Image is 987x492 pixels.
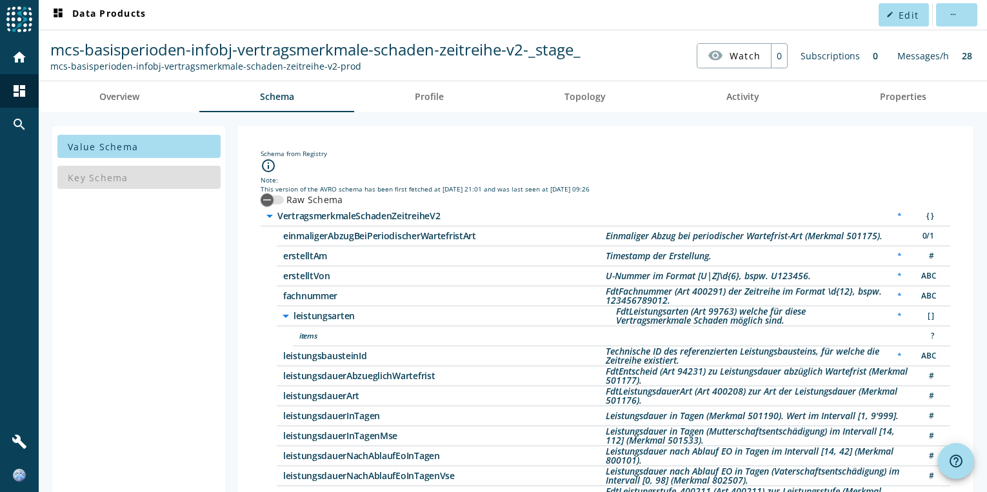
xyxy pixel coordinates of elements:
div: Description [606,411,899,420]
span: Overview [99,92,139,101]
div: String [915,349,941,363]
mat-icon: home [12,50,27,65]
button: Data Products [45,3,151,26]
span: Activity [726,92,759,101]
span: /leistungsarten [294,311,616,320]
img: spoud-logo.svg [6,6,32,32]
button: Value Schema [57,135,221,158]
span: /leistungsdauerNachAblaufEoInTagen [283,451,606,460]
button: Watch [697,44,771,67]
div: Description [606,467,912,485]
div: Schema from Registry [261,149,950,158]
span: /leistungsdauerInTagenMse [283,431,606,440]
div: Description [606,287,888,305]
span: /leistungsdauerInTagen [283,411,606,420]
span: Watch [730,44,761,67]
i: arrow_drop_down [278,308,294,324]
div: Required [891,250,908,263]
div: Note: [261,175,950,184]
div: Subscriptions [794,43,866,68]
span: /leistungsarten/items [299,331,622,340]
div: Description [606,447,912,465]
mat-icon: dashboard [12,83,27,99]
span: /fachnummer [283,291,606,300]
div: Required [891,349,908,363]
span: mcs-basisperioden-infobj-vertragsmerkmale-schaden-zeitreihe-v2-_stage_ [50,39,581,60]
div: Number [915,409,941,423]
span: Schema [260,92,294,101]
span: /leistungsdauerNachAblaufEoInTagenVse [283,471,606,480]
div: Messages/h [891,43,955,68]
div: Required [891,210,908,223]
span: Properties [880,92,926,101]
div: 28 [955,43,979,68]
div: Description [606,251,712,261]
button: Edit [879,3,929,26]
div: Number [915,250,941,263]
div: Required [891,290,908,303]
mat-icon: help_outline [948,453,964,469]
span: /einmaligerAbzugBeiPeriodischerWartefristArt [283,231,606,241]
span: Data Products [50,7,146,23]
div: Description [606,347,888,365]
div: Number [915,429,941,443]
span: / [277,212,600,221]
img: 0508b00324e4538be1cff3a3624debf0 [13,469,26,482]
div: Number [915,389,941,403]
div: String [915,290,941,303]
div: 0 [866,43,884,68]
div: Required [891,310,908,323]
div: Description [606,231,882,241]
div: Array [915,310,941,323]
span: /erstelltVon [283,271,606,280]
div: Required [891,270,908,283]
div: Description [616,307,882,325]
div: Boolean [915,230,941,243]
span: Value Schema [68,141,138,153]
div: Object [915,210,941,223]
span: /leistungsdauerAbzueglichWartefrist [283,371,606,380]
span: Profile [415,92,444,101]
mat-icon: edit [886,11,893,18]
div: Unknown [915,330,941,343]
mat-icon: search [12,117,27,132]
mat-icon: build [12,434,27,449]
div: Description [606,387,912,405]
mat-icon: dashboard [50,7,66,23]
mat-icon: more_horiz [949,11,956,18]
div: String [915,270,941,283]
div: 0 [771,44,787,68]
div: Description [606,271,811,280]
span: /leistungsbausteinId [283,351,606,360]
div: Description [606,367,912,385]
span: /erstelltAm [283,251,606,261]
span: Edit [899,9,919,21]
mat-icon: visibility [708,48,723,63]
div: Number [915,369,941,383]
div: Number [915,449,941,463]
div: Number [915,469,941,483]
label: Raw Schema [284,193,343,206]
span: Topology [564,92,606,101]
i: arrow_drop_down [262,208,277,224]
i: info_outline [261,158,276,173]
div: Description [606,427,912,445]
div: Kafka Topic: mcs-basisperioden-infobj-vertragsmerkmale-schaden-zeitreihe-v2-prod [50,60,581,72]
span: /leistungsdauerArt [283,391,606,400]
div: This version of the AVRO schema has been first fetched at [DATE] 21:01 and was last seen at [DATE... [261,184,950,193]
